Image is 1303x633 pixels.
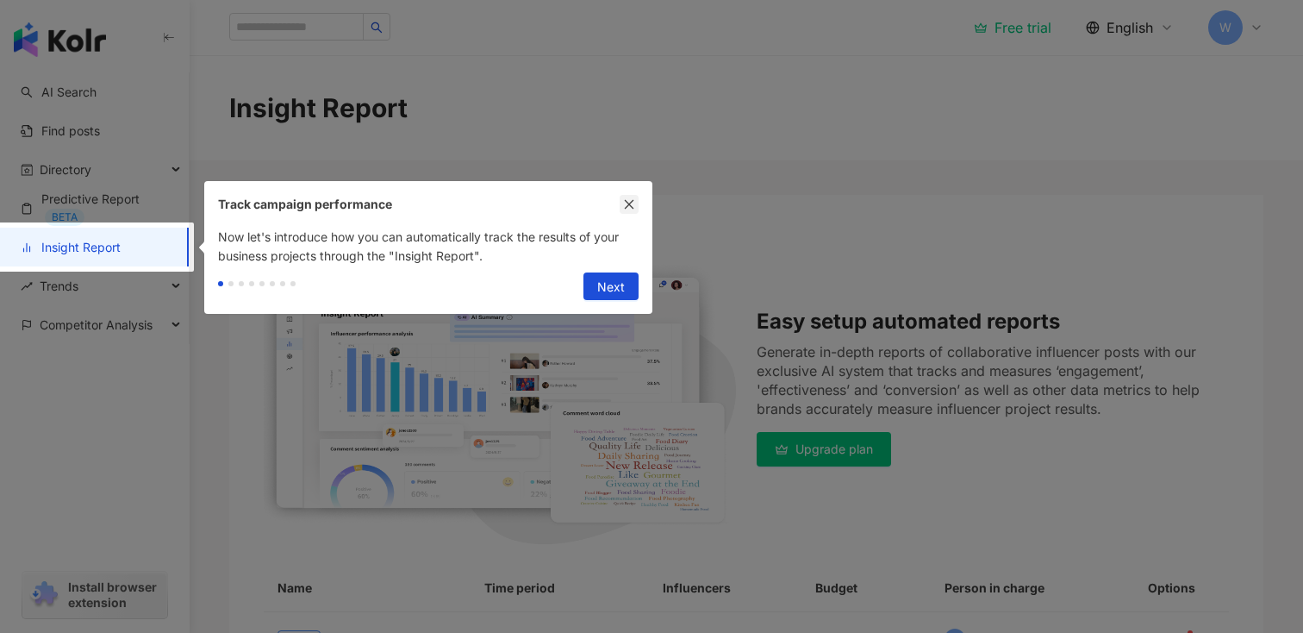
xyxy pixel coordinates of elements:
button: close [620,195,639,214]
div: Track campaign performance [218,195,620,214]
div: Now let's introduce how you can automatically track the results of your business projects through... [204,228,652,266]
span: Next [597,273,625,301]
button: Next [583,273,639,300]
span: close [623,198,635,210]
